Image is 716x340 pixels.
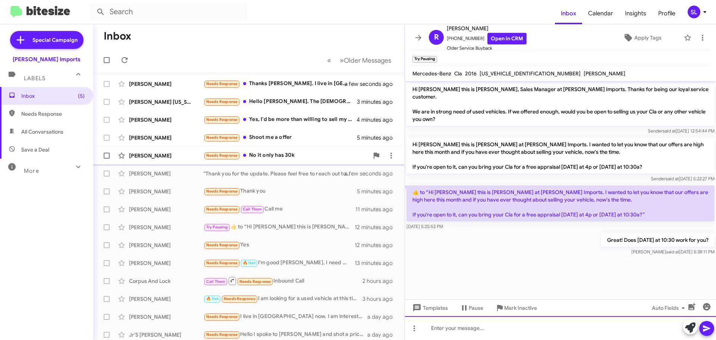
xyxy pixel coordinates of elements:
[206,314,238,319] span: Needs Response
[688,6,700,18] div: SL
[412,56,437,63] small: Try Pausing
[454,301,489,315] button: Pause
[584,70,625,77] span: [PERSON_NAME]
[631,249,715,255] span: [PERSON_NAME] [DATE] 5:38:11 PM
[90,3,247,21] input: Search
[323,53,336,68] button: Previous
[555,3,582,24] a: Inbox
[619,3,652,24] a: Insights
[129,313,204,321] div: [PERSON_NAME]
[663,128,676,134] span: said at
[204,79,354,88] div: Thanks [PERSON_NAME]. I live in [GEOGRAPHIC_DATA] now and sold my A Class and have a 2023 GLB...m...
[24,168,39,174] span: More
[206,189,238,194] span: Needs Response
[344,56,391,65] span: Older Messages
[340,56,344,65] span: »
[204,312,367,321] div: I live in [GEOGRAPHIC_DATA] now. I am interested to see what your offer might be. How could we do...
[582,3,619,24] span: Calendar
[412,70,451,77] span: Mercedes-Benz
[206,153,238,158] span: Needs Response
[206,207,238,212] span: Needs Response
[206,225,228,230] span: Try Pausing
[652,301,688,315] span: Auto Fields
[447,24,527,33] span: [PERSON_NAME]
[355,206,399,213] div: 11 minutes ago
[411,301,448,315] span: Templates
[129,170,204,177] div: [PERSON_NAME]
[206,81,238,86] span: Needs Response
[447,44,527,52] span: Older Service Buyback
[204,170,354,177] div: "Thank you for the update. Please feel free to reach out to us if there's anything we can assist ...
[206,99,238,104] span: Needs Response
[454,70,462,77] span: Cla
[129,331,204,339] div: Jr'S [PERSON_NAME]
[129,98,204,106] div: [PERSON_NAME] [US_STATE] [GEOGRAPHIC_DATA] [GEOGRAPHIC_DATA]
[243,207,262,212] span: Call Them
[681,6,708,18] button: SL
[487,33,527,44] a: Open in CRM
[405,301,454,315] button: Templates
[78,92,85,100] span: (5)
[362,295,399,303] div: 3 hours ago
[24,75,45,82] span: Labels
[367,331,399,339] div: a day ago
[206,261,238,265] span: Needs Response
[357,188,399,195] div: 5 minutes ago
[204,115,357,124] div: Yes, I'd be more than willing to sell my Lucid Air for sure. I've been thinking about it a lot.
[480,70,581,77] span: [US_VEHICLE_IDENTIFICATION_NUMBER]
[129,116,204,124] div: [PERSON_NAME]
[206,296,219,301] span: 🔥 Hot
[204,241,355,249] div: Yes
[206,243,238,247] span: Needs Response
[406,82,715,126] p: Hi [PERSON_NAME] this is [PERSON_NAME], Sales Manager at [PERSON_NAME] Imports. Thanks for being ...
[13,56,81,63] div: [PERSON_NAME] Imports
[362,277,399,285] div: 2 hours ago
[204,151,369,160] div: No it only has 30k
[204,223,355,231] div: ​👍​ to “ Hi [PERSON_NAME] this is [PERSON_NAME] at [PERSON_NAME] Imports. I wanted to let you kno...
[357,98,399,106] div: 3 minutes ago
[129,80,204,88] div: [PERSON_NAME]
[604,31,680,44] button: Apply Tags
[355,259,399,267] div: 13 minutes ago
[206,135,238,140] span: Needs Response
[129,188,204,195] div: [PERSON_NAME]
[327,56,331,65] span: «
[204,330,367,339] div: Hello I spoke to [PERSON_NAME] and shot a price, we didn't agree on it and he was no where near w...
[355,241,399,249] div: 12 minutes ago
[651,176,715,181] span: Sender [DATE] 5:22:27 PM
[129,295,204,303] div: [PERSON_NAME]
[204,187,357,196] div: Thank you
[129,134,204,141] div: [PERSON_NAME]
[652,3,681,24] a: Profile
[354,170,399,177] div: a few seconds ago
[32,36,78,44] span: Special Campaign
[406,224,443,229] span: [DATE] 5:25:52 PM
[357,116,399,124] div: 4 minutes ago
[489,301,543,315] button: Mark Inactive
[129,206,204,213] div: [PERSON_NAME]
[406,138,715,174] p: Hi [PERSON_NAME] this is [PERSON_NAME] at [PERSON_NAME] Imports. I wanted to let you know that ou...
[434,31,439,43] span: R
[204,276,362,286] div: Inbound Call
[646,301,694,315] button: Auto Fields
[206,117,238,122] span: Needs Response
[206,279,226,284] span: Call Them
[239,279,271,284] span: Needs Response
[204,133,357,142] div: Shoot me a offer
[447,33,527,44] span: [PHONE_NUMBER]
[357,134,399,141] div: 5 minutes ago
[129,241,204,249] div: [PERSON_NAME]
[129,152,204,159] div: [PERSON_NAME]
[354,80,399,88] div: a few seconds ago
[634,31,662,44] span: Apply Tags
[367,313,399,321] div: a day ago
[666,176,679,181] span: said at
[666,249,679,255] span: said at
[335,53,396,68] button: Next
[406,185,715,221] p: ​👍​ to “ Hi [PERSON_NAME] this is [PERSON_NAME] at [PERSON_NAME] Imports. I wanted to let you kno...
[10,31,84,49] a: Special Campaign
[129,277,204,285] div: Corpus And Lock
